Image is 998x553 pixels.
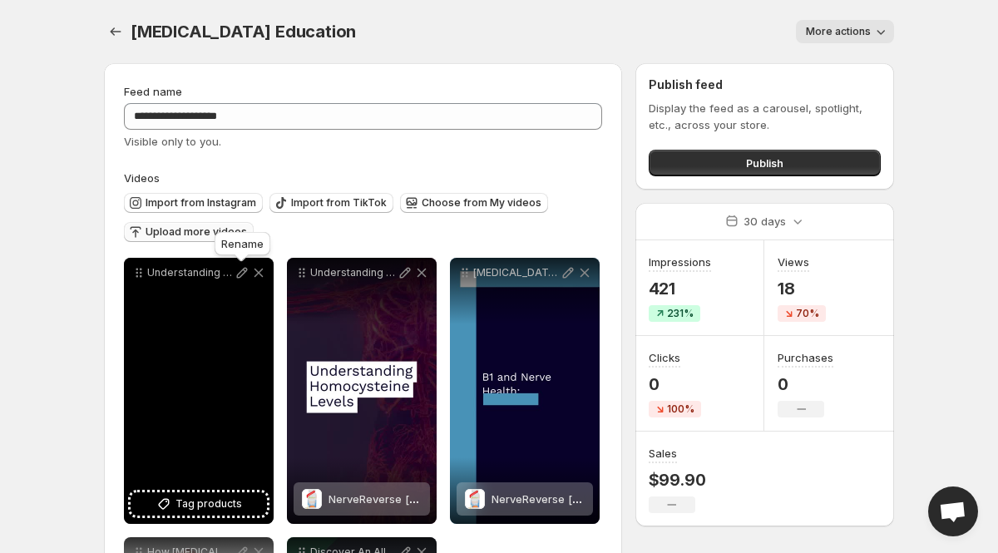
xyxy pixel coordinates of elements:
[806,25,871,38] span: More actions
[124,171,160,185] span: Videos
[649,445,677,462] h3: Sales
[450,258,600,524] div: [MEDICAL_DATA]: A Better Choice for [MEDICAL_DATA]NerveReverse Neuropathy Support FormulaNerveRev...
[124,222,254,242] button: Upload more videos
[104,20,127,43] button: Settings
[778,279,826,299] p: 18
[649,100,881,133] p: Display the feed as a carousel, spotlight, etc., across your store.
[131,492,267,516] button: Tag products
[175,496,242,512] span: Tag products
[796,20,894,43] button: More actions
[649,150,881,176] button: Publish
[291,196,387,210] span: Import from TikTok
[649,470,706,490] p: $99.90
[473,266,560,279] p: [MEDICAL_DATA]: A Better Choice for [MEDICAL_DATA]
[147,266,234,279] p: Understanding [MEDICAL_DATA] Vertical
[287,258,437,524] div: Understanding Homocysteine and How It Silently Threatens Nerve HealthNerveReverse Neuropathy Supp...
[329,492,581,506] span: NerveReverse [MEDICAL_DATA] Support Formula
[124,258,274,524] div: Understanding [MEDICAL_DATA] VerticalTag products
[124,135,221,148] span: Visible only to you.
[124,85,182,98] span: Feed name
[422,196,541,210] span: Choose from My videos
[796,307,819,320] span: 70%
[302,489,322,509] img: NerveReverse Neuropathy Support Formula
[778,349,833,366] h3: Purchases
[778,374,833,394] p: 0
[465,489,485,509] img: NerveReverse Neuropathy Support Formula
[667,402,694,416] span: 100%
[778,254,809,270] h3: Views
[928,486,978,536] div: Open chat
[146,196,256,210] span: Import from Instagram
[649,349,680,366] h3: Clicks
[649,77,881,93] h2: Publish feed
[310,266,397,279] p: Understanding Homocysteine and How It Silently Threatens Nerve Health
[667,307,694,320] span: 231%
[649,374,701,394] p: 0
[492,492,744,506] span: NerveReverse [MEDICAL_DATA] Support Formula
[744,213,786,230] p: 30 days
[649,279,711,299] p: 421
[400,193,548,213] button: Choose from My videos
[269,193,393,213] button: Import from TikTok
[124,193,263,213] button: Import from Instagram
[649,254,711,270] h3: Impressions
[131,22,356,42] span: [MEDICAL_DATA] Education
[146,225,247,239] span: Upload more videos
[746,155,783,171] span: Publish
